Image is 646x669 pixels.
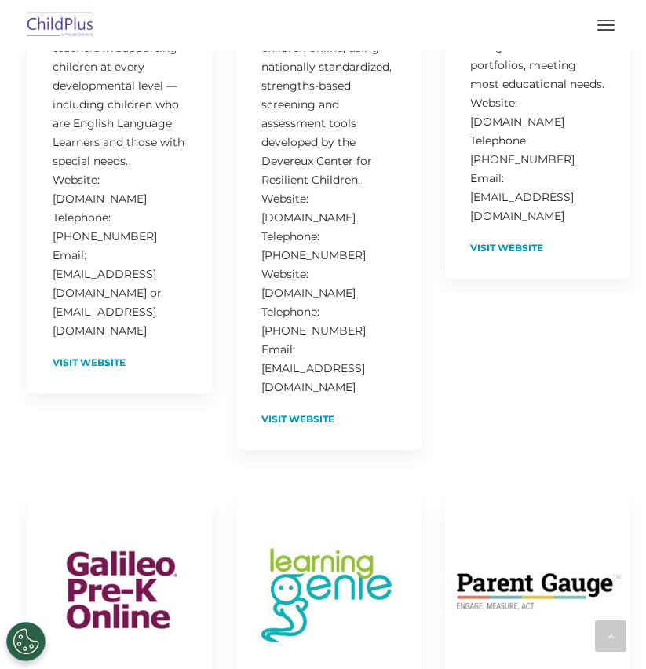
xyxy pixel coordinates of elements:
[470,243,543,253] a: Visit Website
[470,93,605,225] p: Website: [DOMAIN_NAME] Telephone: [PHONE_NUMBER] Email: [EMAIL_ADDRESS][DOMAIN_NAME]
[261,189,396,265] p: Website: [DOMAIN_NAME] Telephone: [PHONE_NUMBER]
[24,7,97,44] img: ChildPlus by Procare Solutions
[261,265,396,397] p: Website: [DOMAIN_NAME] Telephone: [PHONE_NUMBER] Email: [EMAIL_ADDRESS][DOMAIN_NAME]
[53,170,188,340] p: Website: [DOMAIN_NAME] Telephone: [PHONE_NUMBER] Email: [EMAIL_ADDRESS][DOMAIN_NAME] or [EMAIL_AD...
[53,358,126,367] a: Visit Website
[261,415,334,424] a: Visit Website
[6,622,46,661] button: Cookies Settings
